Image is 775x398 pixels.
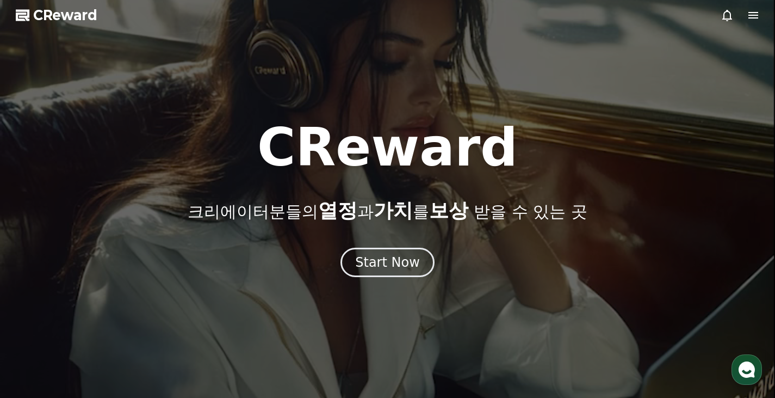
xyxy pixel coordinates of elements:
[16,7,97,24] a: CReward
[188,200,587,222] p: 크리에이터분들의 과 를 받을 수 있는 곳
[257,121,518,174] h1: CReward
[33,7,97,24] span: CReward
[429,199,468,222] span: 보상
[340,259,435,269] a: Start Now
[340,248,435,277] button: Start Now
[374,199,413,222] span: 가치
[355,254,420,271] div: Start Now
[318,199,357,222] span: 열정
